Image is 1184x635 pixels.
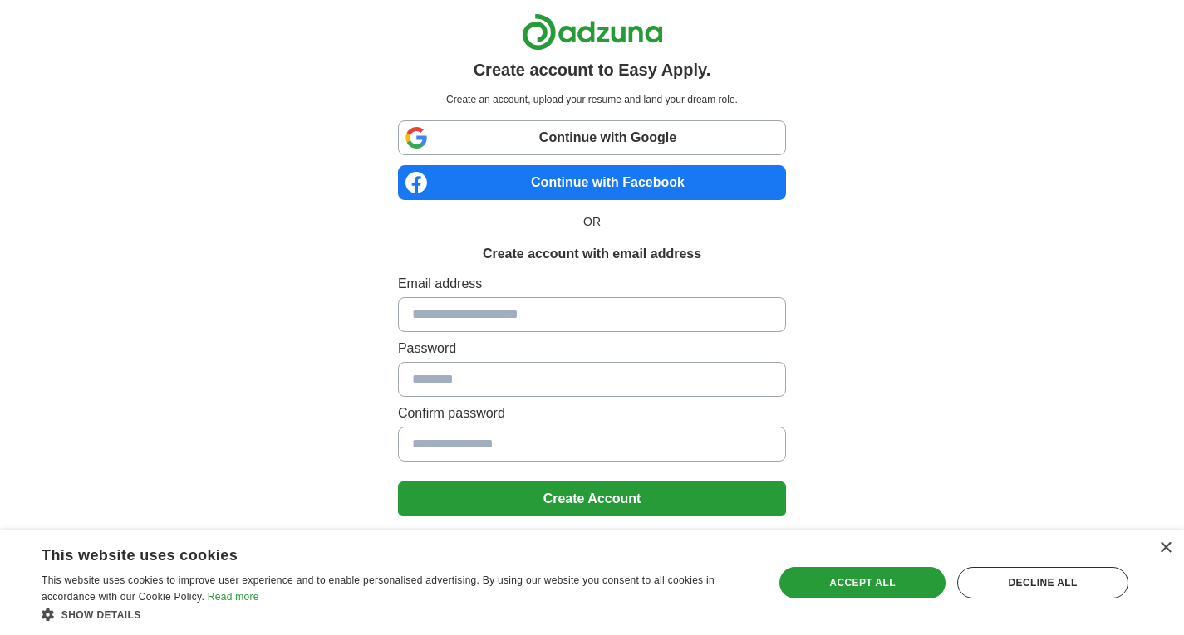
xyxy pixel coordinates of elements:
[208,591,259,603] a: Read more, opens a new window
[483,244,701,264] h1: Create account with email address
[474,57,711,82] h1: Create account to Easy Apply.
[401,92,783,107] p: Create an account, upload your resume and land your dream role.
[398,274,786,294] label: Email address
[42,606,752,623] div: Show details
[61,609,141,621] span: Show details
[1159,542,1172,554] div: Close
[398,481,786,516] button: Create Account
[398,165,786,200] a: Continue with Facebook
[398,339,786,359] label: Password
[522,13,663,51] img: Adzuna logo
[42,540,710,565] div: This website uses cookies
[42,574,715,603] span: This website uses cookies to improve user experience and to enable personalised advertising. By u...
[957,567,1128,598] div: Decline all
[573,213,611,231] span: OR
[779,567,946,598] div: Accept all
[398,120,786,155] a: Continue with Google
[398,403,786,423] label: Confirm password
